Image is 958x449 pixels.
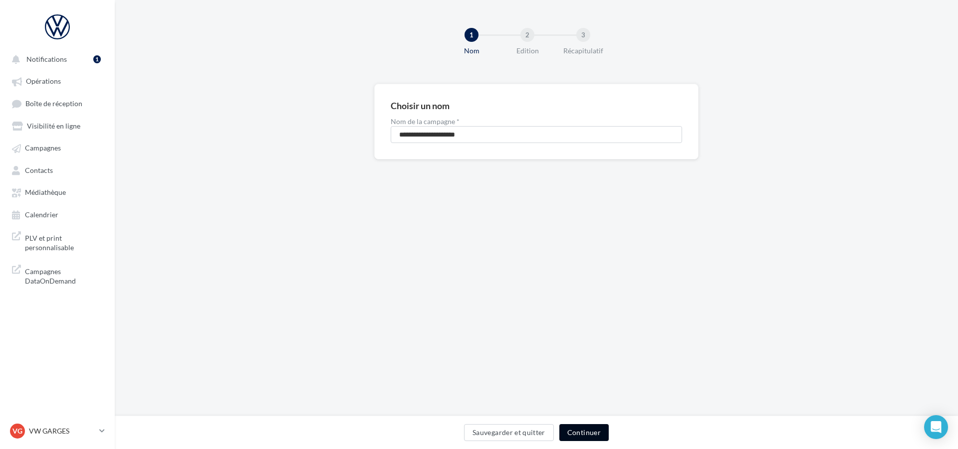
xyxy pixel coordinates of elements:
a: Opérations [6,72,109,90]
div: 1 [465,28,479,42]
span: Contacts [25,166,53,174]
div: 2 [520,28,534,42]
span: VG [12,426,22,436]
button: Notifications 1 [6,50,105,68]
p: VW GARGES [29,426,95,436]
span: Notifications [26,55,67,63]
span: Opérations [26,77,61,86]
span: Campagnes DataOnDemand [25,265,103,286]
span: Boîte de réception [25,99,82,108]
span: Médiathèque [25,188,66,197]
a: Visibilité en ligne [6,117,109,135]
a: Contacts [6,161,109,179]
div: Choisir un nom [391,101,450,110]
button: Sauvegarder et quitter [464,424,554,441]
div: Récapitulatif [551,46,615,56]
span: Visibilité en ligne [27,122,80,130]
div: 1 [93,55,101,63]
a: Médiathèque [6,183,109,201]
a: PLV et print personnalisable [6,227,109,257]
a: Calendrier [6,205,109,223]
a: Campagnes [6,139,109,156]
div: 3 [576,28,590,42]
a: Campagnes DataOnDemand [6,261,109,290]
div: Nom [440,46,503,56]
span: Calendrier [25,210,58,219]
div: Edition [495,46,559,56]
span: Campagnes [25,144,61,152]
a: VG VW GARGES [8,422,107,441]
a: Boîte de réception [6,94,109,113]
button: Continuer [559,424,609,441]
div: Open Intercom Messenger [924,415,948,439]
span: PLV et print personnalisable [25,231,103,253]
label: Nom de la campagne * [391,118,682,125]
